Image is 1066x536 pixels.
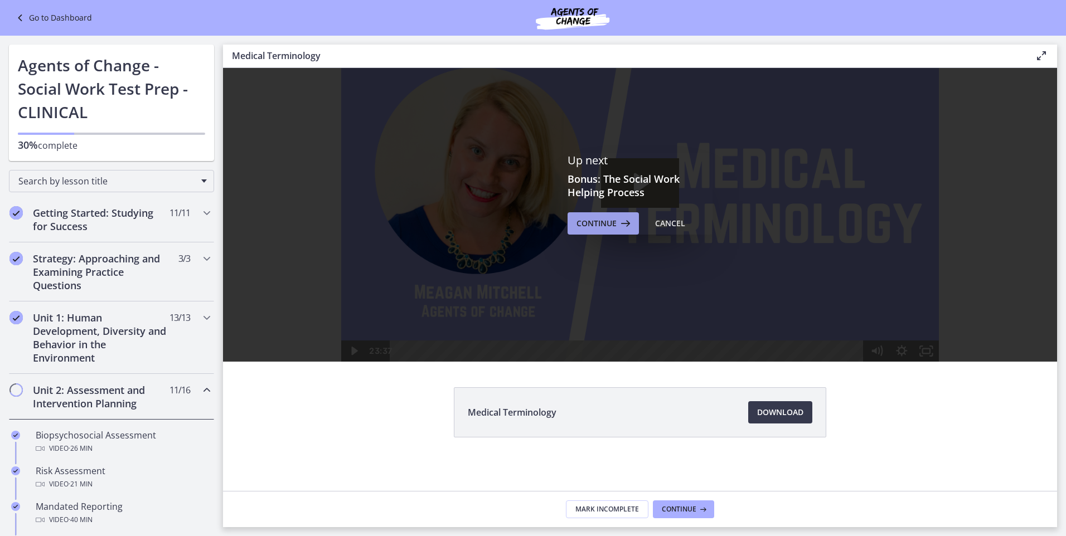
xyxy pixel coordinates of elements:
[232,49,1017,62] h3: Medical Terminology
[11,466,20,475] i: Completed
[468,406,556,419] span: Medical Terminology
[118,315,143,336] button: Play Video
[169,383,190,397] span: 11 / 16
[11,502,20,511] i: Completed
[178,252,190,265] span: 3 / 3
[9,206,23,220] i: Completed
[36,464,210,491] div: Risk Assessment
[9,170,214,192] div: Search by lesson title
[18,53,205,124] h1: Agents of Change - Social Work Test Prep - CLINICAL
[13,11,92,25] a: Go to Dashboard
[18,175,196,187] span: Search by lesson title
[568,172,713,199] h3: Bonus: The Social Work Helping Process
[9,311,23,324] i: Completed
[169,311,190,324] span: 13 / 13
[748,401,812,423] a: Download
[566,500,648,518] button: Mark Incomplete
[36,428,210,455] div: Biopsychosocial Assessment
[506,4,639,31] img: Agents of Change
[36,500,210,527] div: Mandated Reporting
[36,477,210,491] div: Video
[33,383,169,410] h2: Unit 2: Assessment and Intervention Planning
[18,138,205,152] p: complete
[568,153,713,168] p: Up next
[653,500,714,518] button: Continue
[641,315,666,336] button: Mute
[69,513,93,527] span: · 40 min
[33,252,169,292] h2: Strategy: Approaching and Examining Practice Questions
[33,311,169,364] h2: Unit 1: Human Development, Diversity and Behavior in the Environment
[176,315,635,336] div: Playbar
[757,406,803,419] span: Download
[691,315,716,336] button: Fullscreen
[9,252,23,265] i: Completed
[646,212,694,235] button: Cancel
[666,315,691,336] button: Show settings menu
[36,442,210,455] div: Video
[69,477,93,491] span: · 21 min
[655,217,685,230] div: Cancel
[33,206,169,233] h2: Getting Started: Studying for Success
[169,206,190,220] span: 11 / 11
[575,505,639,514] span: Mark Incomplete
[18,138,38,152] span: 30%
[69,442,93,455] span: · 26 min
[11,431,20,440] i: Completed
[36,513,210,527] div: Video
[576,217,617,230] span: Continue
[378,133,456,182] button: Play Video: cmiuhrk449ks72pssv3g.mp4
[662,505,696,514] span: Continue
[568,212,639,235] button: Continue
